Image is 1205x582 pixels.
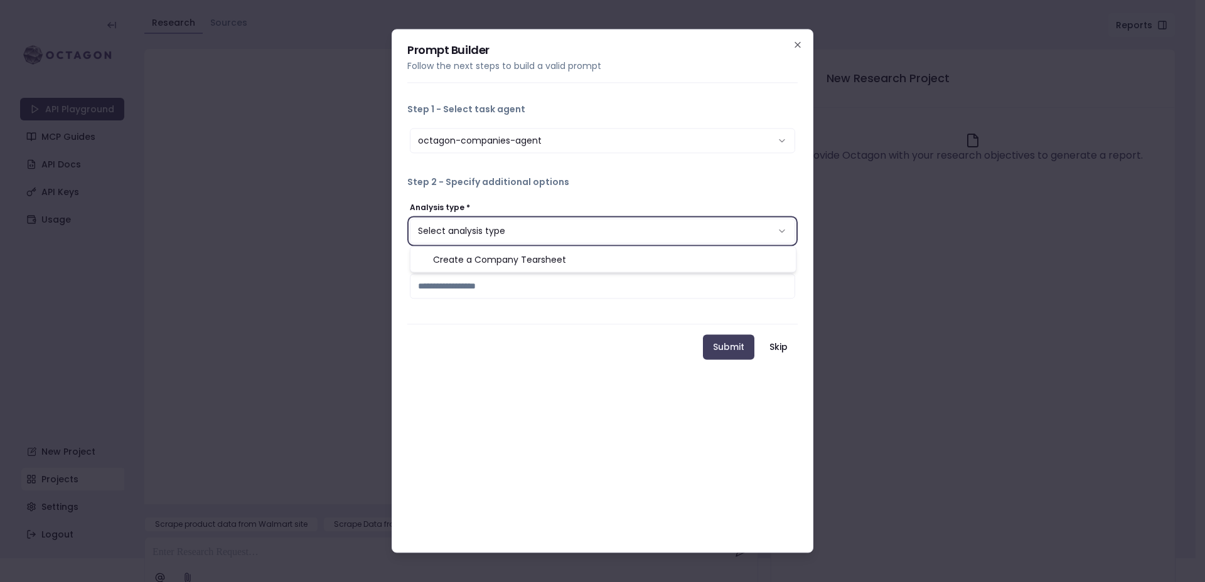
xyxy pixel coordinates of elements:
[703,334,754,359] button: Submit
[407,198,798,314] div: Step 2 - Specify additional options
[407,93,798,125] button: Step 1 - Select task agent
[407,125,798,156] div: Step 1 - Select task agent
[410,202,470,213] label: Analysis type *
[407,166,798,198] button: Step 2 - Specify additional options
[407,45,798,56] h2: Prompt Builder
[407,60,798,72] p: Follow the next steps to build a valid prompt
[759,334,798,359] button: Skip
[433,253,566,266] span: Create a Company Tearsheet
